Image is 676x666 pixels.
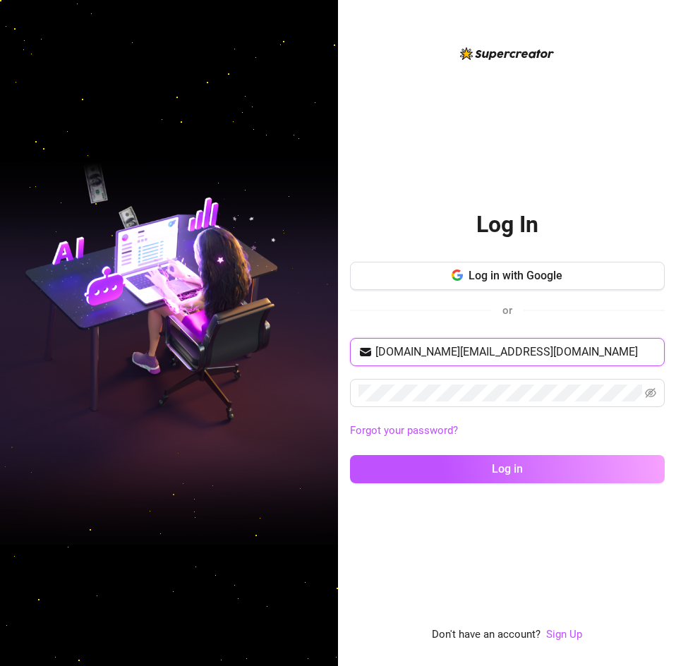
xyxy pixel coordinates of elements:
span: Log in with Google [469,269,562,282]
a: Sign Up [546,628,582,641]
a: Forgot your password? [350,424,458,437]
span: Don't have an account? [432,626,541,643]
a: Sign Up [546,626,582,643]
h2: Log In [476,210,538,239]
button: Log in with Google [350,262,665,290]
span: or [502,304,512,317]
input: Your email [375,344,656,361]
button: Log in [350,455,665,483]
span: eye-invisible [645,387,656,399]
span: Log in [492,462,523,476]
img: logo-BBDzfeDw.svg [460,47,554,60]
a: Forgot your password? [350,423,665,440]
